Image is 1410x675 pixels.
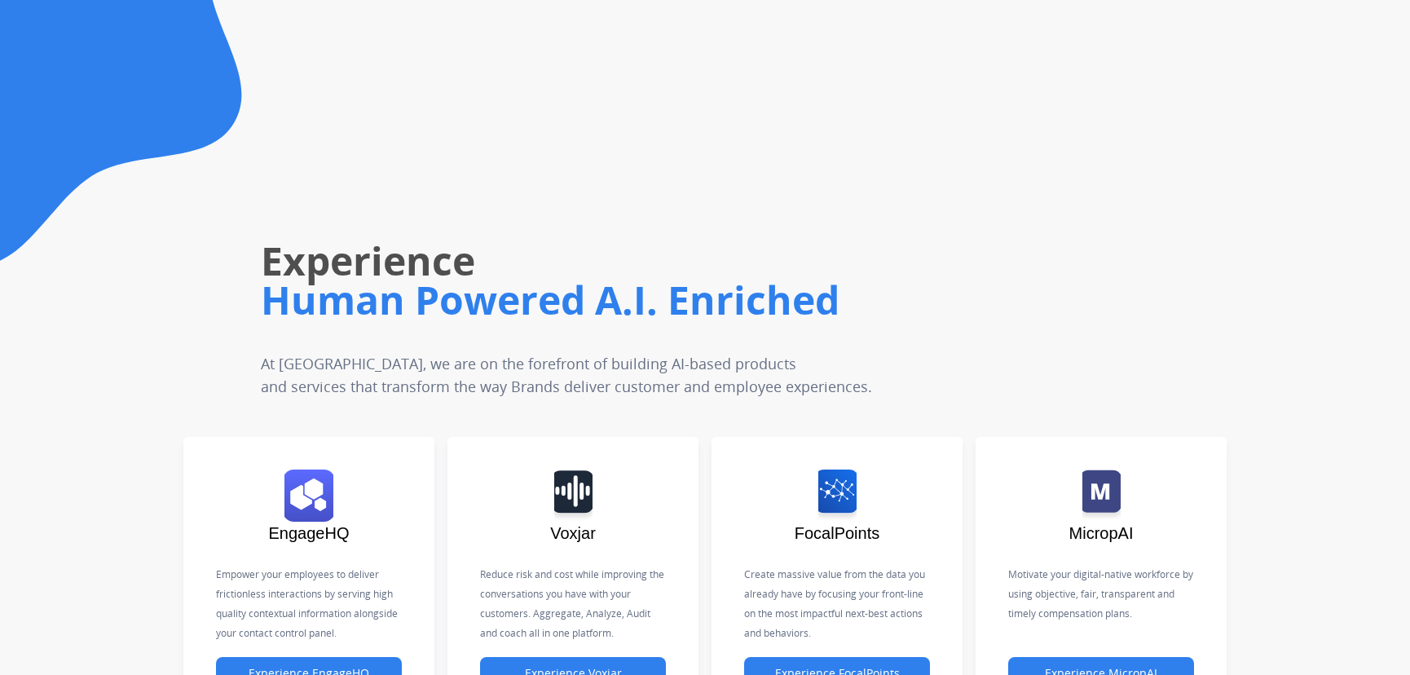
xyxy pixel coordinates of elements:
[261,352,897,398] p: At [GEOGRAPHIC_DATA], we are on the forefront of building AI-based products and services that tra...
[795,524,880,542] span: FocalPoints
[1069,524,1134,542] span: MicropAI
[284,470,333,522] img: logo
[480,565,666,643] p: Reduce risk and cost while improving the conversations you have with your customers. Aggregate, A...
[550,524,596,542] span: Voxjar
[1008,565,1194,624] p: Motivate your digital-native workforce by using objective, fair, transparent and timely compensat...
[261,235,1001,287] h1: Experience
[269,524,350,542] span: EngageHQ
[818,470,857,522] img: logo
[216,565,402,643] p: Empower your employees to deliver frictionless interactions by serving high quality contextual in...
[744,565,930,643] p: Create massive value from the data you already have by focusing your front-line on the most impac...
[554,470,593,522] img: logo
[1082,470,1121,522] img: logo
[261,274,1001,326] h1: Human Powered A.I. Enriched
